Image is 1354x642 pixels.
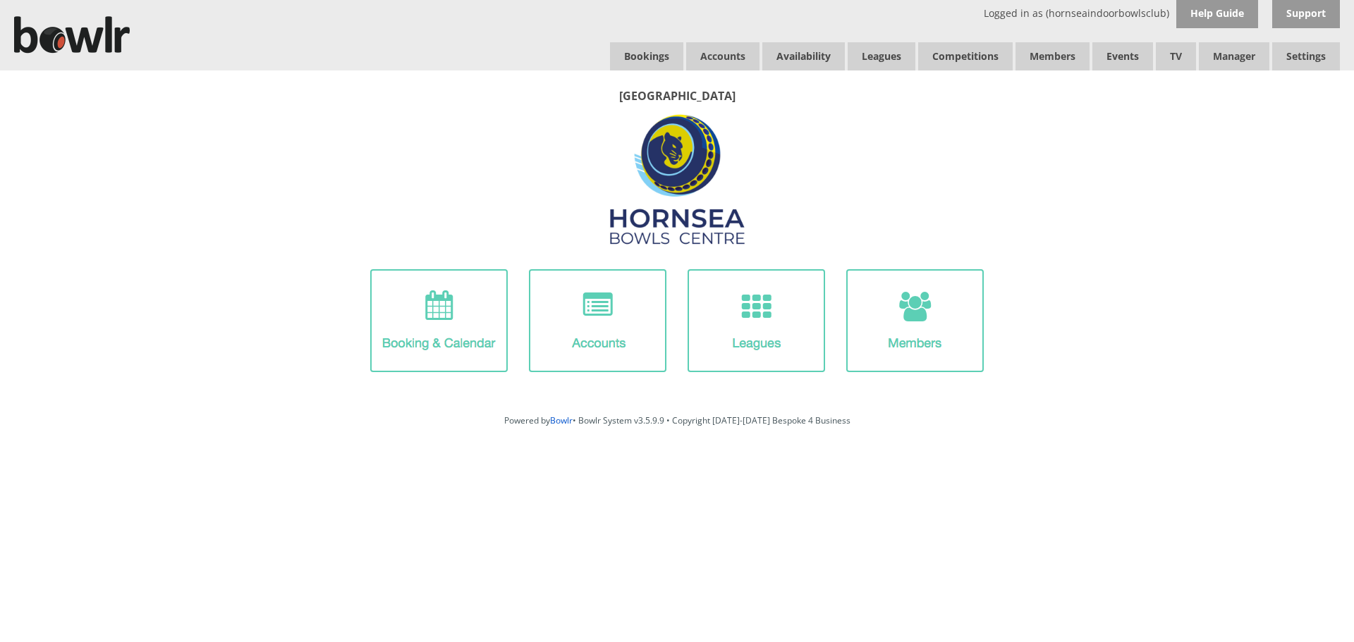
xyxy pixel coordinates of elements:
[688,269,825,372] img: League-Icon.png
[609,111,746,248] img: Hornsea3.jpg
[918,42,1013,70] a: Competitions
[1272,42,1340,70] span: Settings
[370,269,508,372] img: Booking-Icon.png
[846,269,984,372] img: Members-Icon.png
[1199,42,1269,70] span: Manager
[550,414,573,426] a: Bowlr
[848,42,915,70] a: Leagues
[762,42,845,70] a: Availability
[1156,42,1196,70] span: TV
[686,42,760,70] span: Accounts
[1015,42,1090,70] span: Members
[504,414,850,426] span: Powered by • Bowlr System v3.5.9.9 • Copyright [DATE]-[DATE] Bespoke 4 Business
[610,42,683,70] a: Bookings
[1092,42,1153,70] a: Events
[529,269,666,372] img: Accounts-Icon.png
[14,88,1340,104] p: [GEOGRAPHIC_DATA]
